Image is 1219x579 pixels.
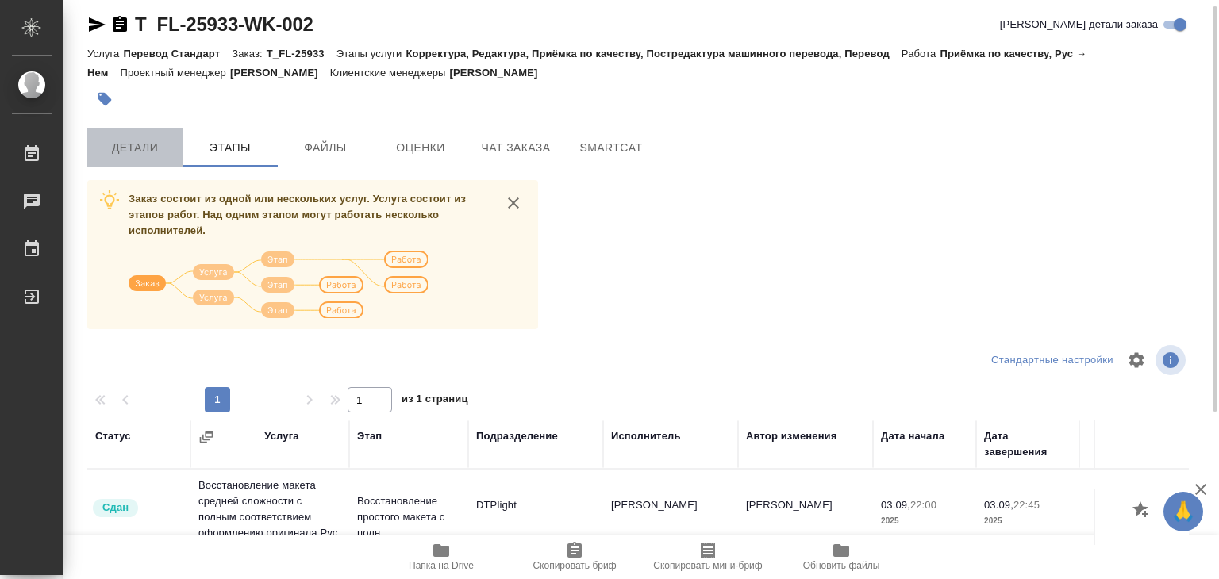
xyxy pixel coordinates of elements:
[508,535,641,579] button: Скопировать бриф
[533,560,616,571] span: Скопировать бриф
[902,48,940,59] p: Работа
[190,470,349,565] td: Восстановление макета средней сложности с полным соответствием оформлению оригинала Рус → Нем
[775,535,908,579] button: Обновить файлы
[1000,17,1158,33] span: [PERSON_NAME] детали заказа
[611,428,681,444] div: Исполнитель
[357,493,460,541] p: Восстановление простого макета с полн...
[653,560,762,571] span: Скопировать мини-бриф
[287,138,363,158] span: Файлы
[987,348,1117,373] div: split button
[264,428,298,444] div: Услуга
[95,428,131,444] div: Статус
[476,428,558,444] div: Подразделение
[87,15,106,34] button: Скопировать ссылку для ЯМессенджера
[1087,513,1175,529] p: Страница А4
[1013,499,1040,511] p: 22:45
[123,48,232,59] p: Перевод Стандарт
[746,428,836,444] div: Автор изменения
[984,428,1071,460] div: Дата завершения
[478,138,554,158] span: Чат заказа
[1156,345,1189,375] span: Посмотреть информацию
[409,560,474,571] span: Папка на Drive
[641,535,775,579] button: Скопировать мини-бриф
[135,13,313,35] a: T_FL-25933-WK-002
[110,15,129,34] button: Скопировать ссылку
[336,48,406,59] p: Этапы услуги
[1170,495,1197,528] span: 🙏
[573,138,649,158] span: SmartCat
[881,428,944,444] div: Дата начала
[120,67,229,79] p: Проектный менеджер
[330,67,450,79] p: Клиентские менеджеры
[129,193,466,236] span: Заказ состоит из одной или нескольких услуг. Услуга состоит из этапов работ. Над одним этапом мог...
[192,138,268,158] span: Этапы
[881,499,910,511] p: 03.09,
[232,48,266,59] p: Заказ:
[267,48,336,59] p: T_FL-25933
[375,535,508,579] button: Папка на Drive
[87,48,123,59] p: Услуга
[1129,497,1156,524] button: Добавить оценку
[1117,341,1156,379] span: Настроить таблицу
[1087,497,1175,513] p: 2
[102,500,129,516] p: Сдан
[603,489,738,545] td: [PERSON_NAME]
[357,428,382,444] div: Этап
[738,489,873,545] td: [PERSON_NAME]
[502,191,525,215] button: close
[984,499,1013,511] p: 03.09,
[87,82,122,117] button: Добавить тэг
[450,67,550,79] p: [PERSON_NAME]
[910,499,936,511] p: 22:00
[803,560,880,571] span: Обновить файлы
[97,138,173,158] span: Детали
[230,67,330,79] p: [PERSON_NAME]
[402,389,468,412] span: из 1 страниц
[198,429,214,445] button: Сгруппировать
[881,513,968,529] p: 2025
[468,489,603,545] td: DTPlight
[984,513,1071,529] p: 2025
[383,138,459,158] span: Оценки
[1163,492,1203,531] button: 🙏
[406,48,901,59] p: Корректура, Редактура, Приёмка по качеству, Постредактура машинного перевода, Перевод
